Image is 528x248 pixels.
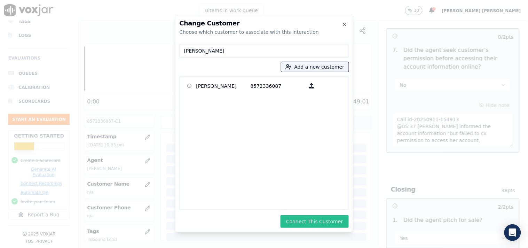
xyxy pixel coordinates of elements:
[196,80,251,91] p: [PERSON_NAME]
[180,29,349,36] div: Choose which customer to associate with this interaction
[180,44,349,58] input: Search Customers
[504,224,521,241] div: Open Intercom Messenger
[187,84,192,88] input: [PERSON_NAME] 8572336087
[281,62,349,72] button: Add a new customer
[305,80,318,91] button: [PERSON_NAME] 8572336087
[180,20,349,26] h2: Change Customer
[281,215,348,228] button: Connect This Customer
[251,80,305,91] p: 8572336087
